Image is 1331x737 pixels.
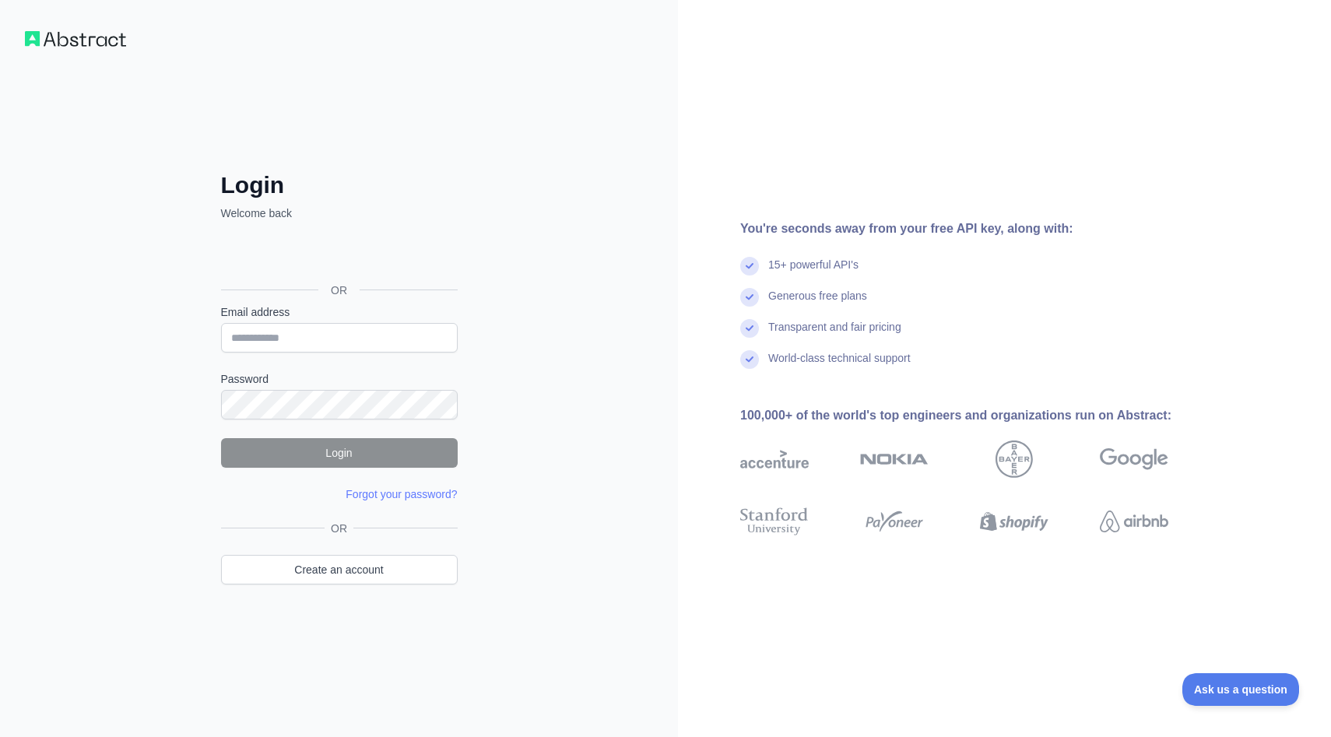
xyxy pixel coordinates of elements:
img: google [1100,440,1168,478]
a: Create an account [221,555,458,584]
img: bayer [996,440,1033,478]
img: check mark [740,350,759,369]
img: Workflow [25,31,126,47]
div: World-class technical support [768,350,911,381]
img: accenture [740,440,809,478]
img: shopify [980,504,1048,539]
img: payoneer [860,504,929,539]
h2: Login [221,171,458,199]
img: check mark [740,257,759,275]
img: stanford university [740,504,809,539]
iframe: Sign in with Google Button [213,238,462,272]
img: nokia [860,440,929,478]
div: You're seconds away from your free API key, along with: [740,219,1218,238]
img: airbnb [1100,504,1168,539]
button: Login [221,438,458,468]
label: Password [221,371,458,387]
label: Email address [221,304,458,320]
img: check mark [740,288,759,307]
div: 100,000+ of the world's top engineers and organizations run on Abstract: [740,406,1218,425]
div: Generous free plans [768,288,867,319]
img: check mark [740,319,759,338]
iframe: Toggle Customer Support [1182,673,1300,706]
a: Forgot your password? [346,488,457,500]
div: 15+ powerful API's [768,257,859,288]
span: OR [318,283,360,298]
p: Welcome back [221,205,458,221]
span: OR [325,521,353,536]
div: Transparent and fair pricing [768,319,901,350]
